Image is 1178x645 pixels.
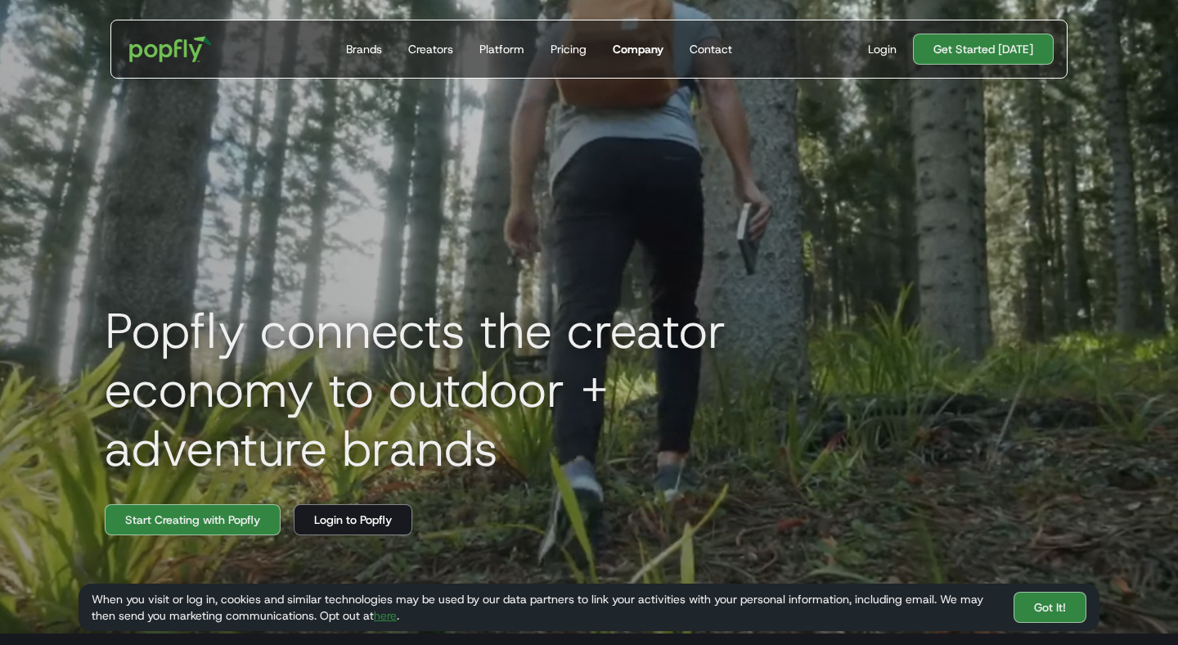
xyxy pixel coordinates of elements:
[613,41,663,57] div: Company
[473,20,531,78] a: Platform
[402,20,460,78] a: Creators
[339,20,389,78] a: Brands
[92,301,828,478] h1: Popfly connects the creator economy to outdoor + adventure brands
[92,591,1000,624] div: When you visit or log in, cookies and similar technologies may be used by our data partners to li...
[913,34,1054,65] a: Get Started [DATE]
[690,41,732,57] div: Contact
[408,41,453,57] div: Creators
[1014,592,1086,623] a: Got It!
[606,20,670,78] a: Company
[346,41,382,57] div: Brands
[479,41,524,57] div: Platform
[105,504,281,535] a: Start Creating with Popfly
[683,20,739,78] a: Contact
[118,25,223,74] a: home
[551,41,587,57] div: Pricing
[544,20,593,78] a: Pricing
[868,41,897,57] div: Login
[294,504,412,535] a: Login to Popfly
[374,608,397,623] a: here
[861,41,903,57] a: Login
